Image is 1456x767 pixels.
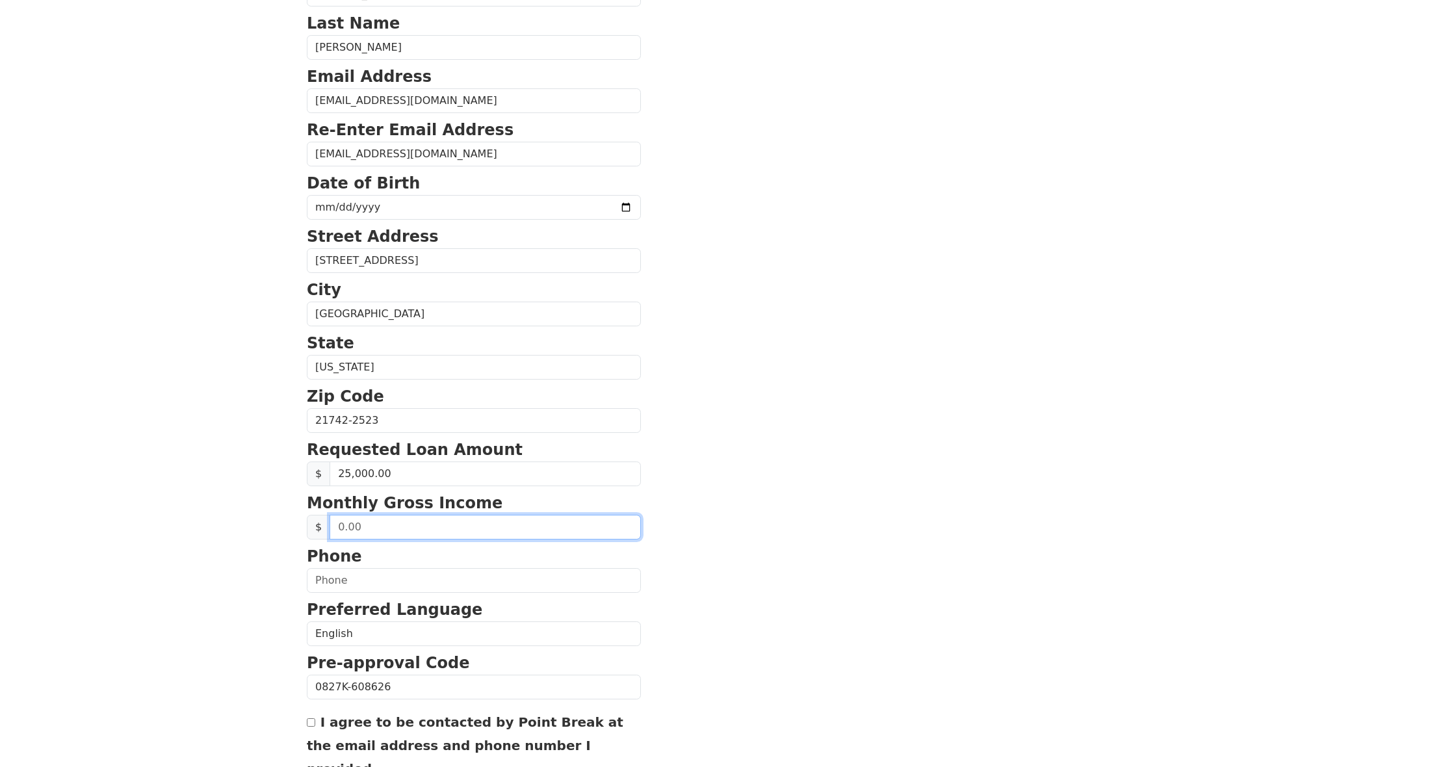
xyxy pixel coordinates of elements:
[307,281,341,299] strong: City
[307,601,482,619] strong: Preferred Language
[307,334,354,352] strong: State
[307,142,641,166] input: Re-Enter Email Address
[307,88,641,113] input: Email Address
[330,461,641,486] input: 0.00
[307,68,432,86] strong: Email Address
[307,248,641,273] input: Street Address
[307,675,641,699] input: Pre-approval Code
[307,568,641,593] input: Phone
[307,14,400,32] strong: Last Name
[307,408,641,433] input: Zip Code
[307,547,362,565] strong: Phone
[307,174,420,192] strong: Date of Birth
[307,515,330,539] span: $
[307,491,641,515] p: Monthly Gross Income
[307,461,330,486] span: $
[307,441,523,459] strong: Requested Loan Amount
[307,387,384,406] strong: Zip Code
[330,515,641,539] input: 0.00
[307,302,641,326] input: City
[307,654,470,672] strong: Pre-approval Code
[307,121,513,139] strong: Re-Enter Email Address
[307,227,439,246] strong: Street Address
[307,35,641,60] input: Last Name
